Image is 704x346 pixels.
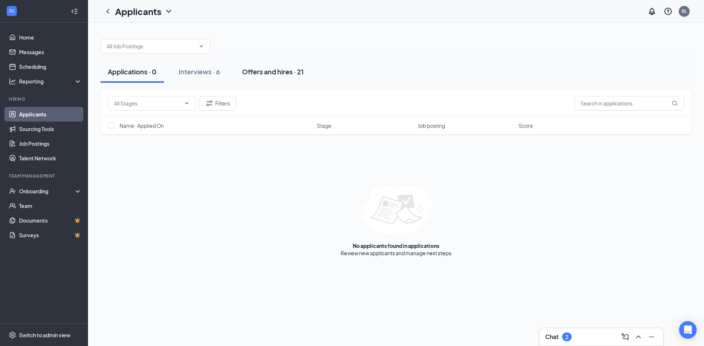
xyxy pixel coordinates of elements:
[103,7,112,16] svg: ChevronLeft
[679,321,697,339] div: Open Intercom Messenger
[317,122,331,129] span: Stage
[19,59,82,74] a: Scheduling
[198,43,204,49] svg: ChevronDown
[682,8,687,14] div: BL
[632,331,644,343] button: ChevronUp
[19,187,76,195] div: Onboarding
[664,7,672,16] svg: QuestionInfo
[565,334,568,340] div: 2
[9,96,80,102] div: Hiring
[19,198,82,213] a: Team
[9,78,16,85] svg: Analysis
[634,332,643,341] svg: ChevronUp
[9,187,16,195] svg: UserCheck
[518,122,533,129] span: Score
[164,7,173,16] svg: ChevronDown
[19,122,82,136] a: Sourcing Tools
[9,331,16,339] svg: Settings
[341,249,451,257] div: Review new applicants and manage next steps
[179,67,220,76] div: Interviews · 6
[8,7,15,15] svg: WorkstreamLogo
[545,333,558,341] h3: Chat
[107,42,195,50] input: All Job Postings
[19,228,82,242] a: SurveysCrown
[19,331,70,339] div: Switch to admin view
[647,332,656,341] svg: Minimize
[120,122,164,129] span: Name · Applied On
[418,122,445,129] span: Job posting
[19,78,82,85] div: Reporting
[619,331,631,343] button: ComposeMessage
[199,96,236,111] button: Filter Filters
[19,30,82,45] a: Home
[9,173,80,179] div: Team Management
[205,99,214,108] svg: Filter
[360,186,432,235] img: empty-state
[184,100,190,106] svg: ChevronDown
[646,331,657,343] button: Minimize
[19,151,82,165] a: Talent Network
[108,67,157,76] div: Applications · 0
[115,5,161,18] h1: Applicants
[353,242,439,249] div: No applicants found in applications
[19,45,82,59] a: Messages
[19,107,82,122] a: Applicants
[621,332,630,341] svg: ComposeMessage
[574,96,684,111] input: Search in applications
[242,67,304,76] div: Offers and hires · 21
[672,100,678,106] svg: MagnifyingGlass
[648,7,656,16] svg: Notifications
[114,99,181,107] input: All Stages
[19,136,82,151] a: Job Postings
[19,213,82,228] a: DocumentsCrown
[71,8,78,15] svg: Collapse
